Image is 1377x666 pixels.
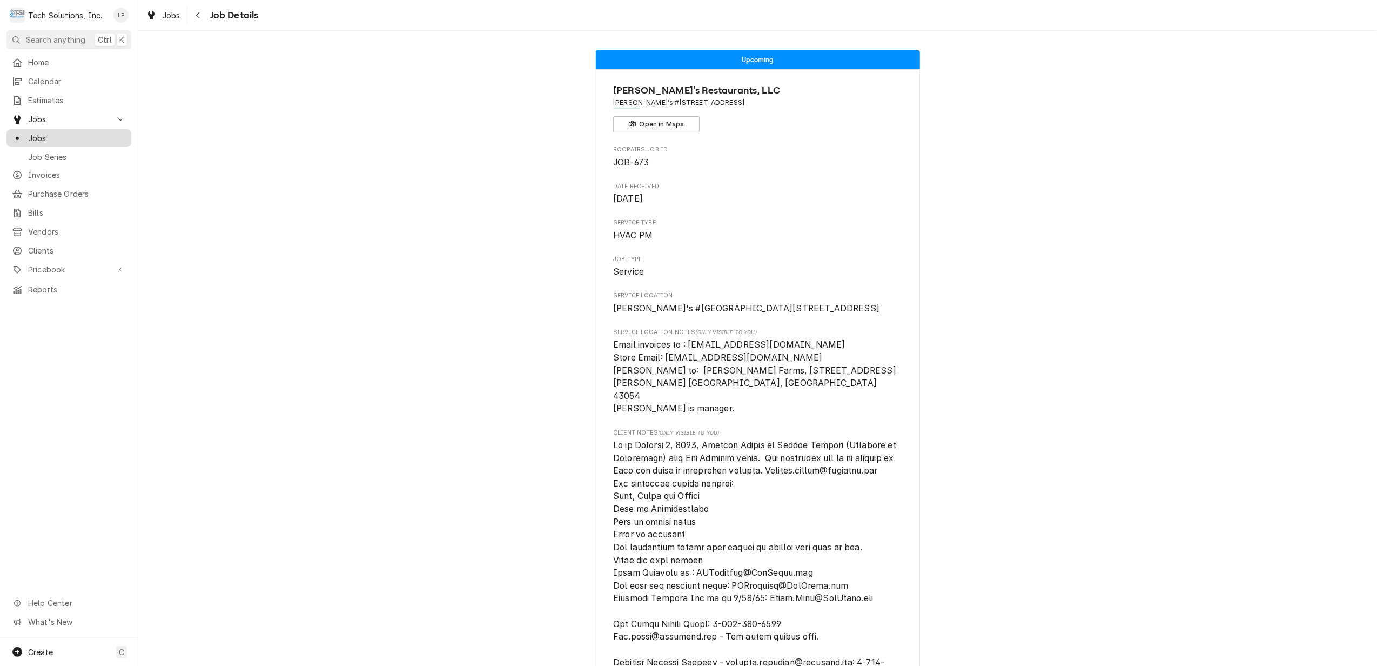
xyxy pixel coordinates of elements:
[207,8,259,23] span: Job Details
[28,114,110,125] span: Jobs
[6,91,131,109] a: Estimates
[28,132,126,144] span: Jobs
[613,303,879,314] span: [PERSON_NAME]'s #[GEOGRAPHIC_DATA][STREET_ADDRESS]
[119,34,124,45] span: K
[613,302,902,315] span: Service Location
[613,267,644,277] span: Service
[28,76,126,87] span: Calendar
[28,188,126,199] span: Purchase Orders
[613,328,902,337] span: Service Location Notes
[6,281,131,298] a: Reports
[10,8,25,23] div: Tech Solutions, Inc.'s Avatar
[613,255,902,264] span: Job Type
[6,594,131,612] a: Go to Help Center
[28,616,125,628] span: What's New
[613,291,902,300] span: Service Location
[613,116,700,132] button: Open in Maps
[6,166,131,184] a: Invoices
[613,156,902,169] span: Roopairs Job ID
[613,182,902,191] span: Date Received
[28,284,126,295] span: Reports
[613,83,902,132] div: Client Information
[98,34,112,45] span: Ctrl
[613,328,902,415] div: [object Object]
[113,8,129,23] div: LP
[613,338,902,415] span: [object Object]
[28,648,53,657] span: Create
[613,229,902,242] span: Service Type
[6,148,131,166] a: Job Series
[613,145,902,154] span: Roopairs Job ID
[658,430,719,436] span: (Only Visible to You)
[696,329,757,335] span: (Only Visible to You)
[28,151,126,163] span: Job Series
[613,339,896,414] span: Email invoices to : [EMAIL_ADDRESS][DOMAIN_NAME] Store Email: [EMAIL_ADDRESS][DOMAIN_NAME] [PERSO...
[6,72,131,90] a: Calendar
[742,56,773,63] span: Upcoming
[613,291,902,315] div: Service Location
[6,30,131,49] button: Search anythingCtrlK
[613,218,902,242] div: Service Type
[26,34,85,45] span: Search anything
[613,194,643,204] span: [DATE]
[28,57,126,68] span: Home
[613,230,653,241] span: HVAC PM
[6,613,131,631] a: Go to What's New
[613,182,902,205] div: Date Received
[6,110,131,128] a: Go to Jobs
[28,169,126,181] span: Invoices
[613,218,902,227] span: Service Type
[6,261,131,278] a: Go to Pricebook
[613,157,649,168] span: JOB-673
[613,83,902,98] span: Name
[28,95,126,106] span: Estimates
[613,192,902,205] span: Date Received
[6,242,131,259] a: Clients
[6,204,131,222] a: Bills
[613,145,902,169] div: Roopairs Job ID
[162,10,180,21] span: Jobs
[6,129,131,147] a: Jobs
[6,54,131,71] a: Home
[28,597,125,609] span: Help Center
[28,245,126,256] span: Clients
[28,264,110,275] span: Pricebook
[596,50,920,69] div: Status
[28,10,102,21] div: Tech Solutions, Inc.
[613,265,902,278] span: Job Type
[613,98,902,108] span: Address
[142,6,185,24] a: Jobs
[613,429,902,437] span: Client Notes
[119,647,124,658] span: C
[113,8,129,23] div: Lisa Paschal's Avatar
[190,6,207,24] button: Navigate back
[613,255,902,278] div: Job Type
[28,226,126,237] span: Vendors
[10,8,25,23] div: T
[6,185,131,203] a: Purchase Orders
[6,223,131,241] a: Vendors
[28,207,126,218] span: Bills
